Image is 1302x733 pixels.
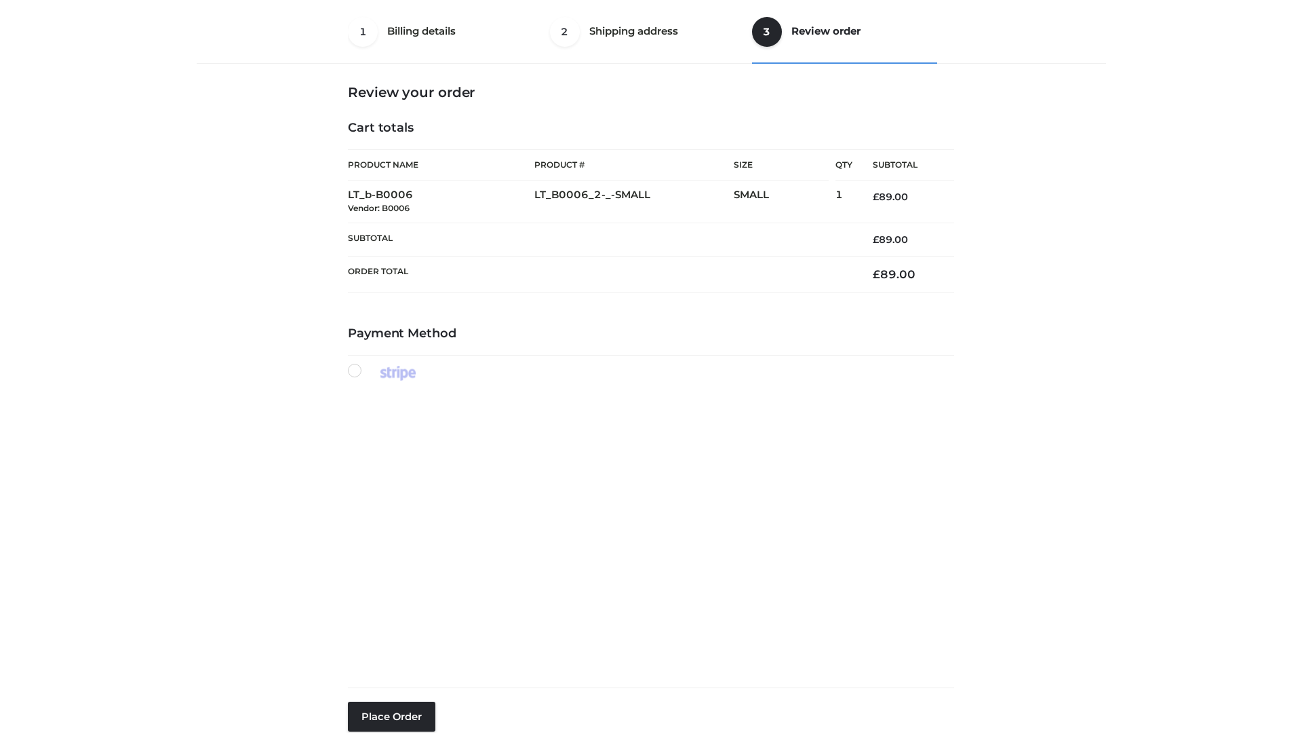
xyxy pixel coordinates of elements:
td: 1 [835,181,852,223]
span: £ [873,267,880,281]
span: £ [873,233,879,246]
th: Subtotal [348,223,852,256]
span: £ [873,191,879,203]
th: Order Total [348,257,852,293]
td: LT_b-B0006 [348,181,534,223]
th: Size [734,150,829,181]
th: Product # [534,149,734,181]
td: SMALL [734,181,835,223]
th: Product Name [348,149,534,181]
td: LT_B0006_2-_-SMALL [534,181,734,223]
bdi: 89.00 [873,267,915,281]
th: Qty [835,149,852,181]
h4: Payment Method [348,326,954,341]
small: Vendor: B0006 [348,203,410,213]
h4: Cart totals [348,121,954,136]
button: Place order [348,702,435,732]
iframe: Secure payment input frame [345,378,951,677]
bdi: 89.00 [873,233,908,246]
bdi: 89.00 [873,191,908,203]
th: Subtotal [852,150,954,181]
h3: Review your order [348,84,954,100]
